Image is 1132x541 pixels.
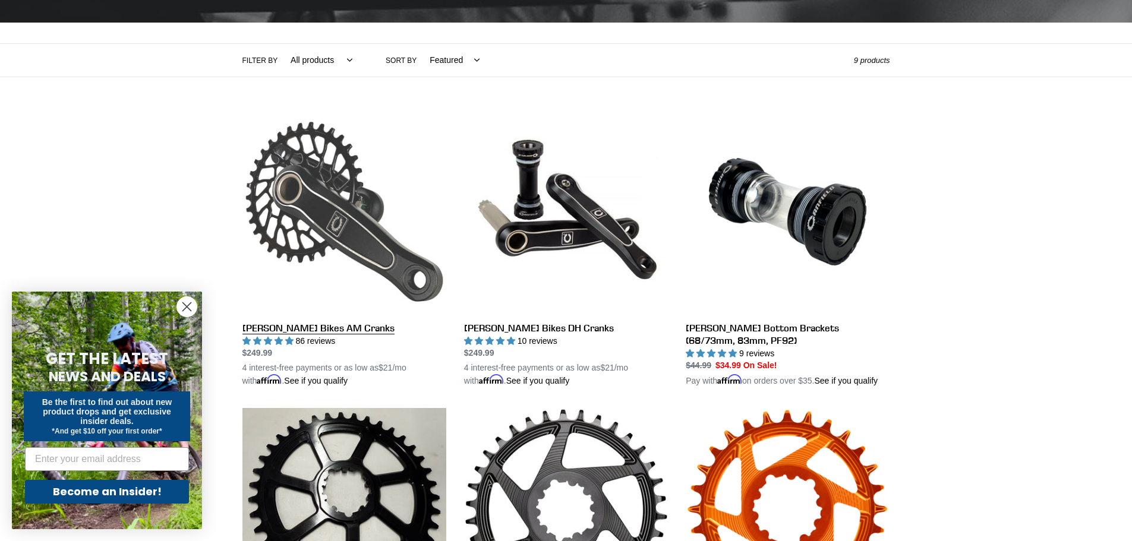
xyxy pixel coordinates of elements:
[42,397,172,426] span: Be the first to find out about new product drops and get exclusive insider deals.
[176,296,197,317] button: Close dialog
[25,480,189,504] button: Become an Insider!
[46,348,168,369] span: GET THE LATEST
[49,367,166,386] span: NEWS AND DEALS
[386,55,417,66] label: Sort by
[52,427,162,435] span: *And get $10 off your first order*
[25,447,189,471] input: Enter your email address
[242,55,278,66] label: Filter by
[854,56,890,65] span: 9 products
